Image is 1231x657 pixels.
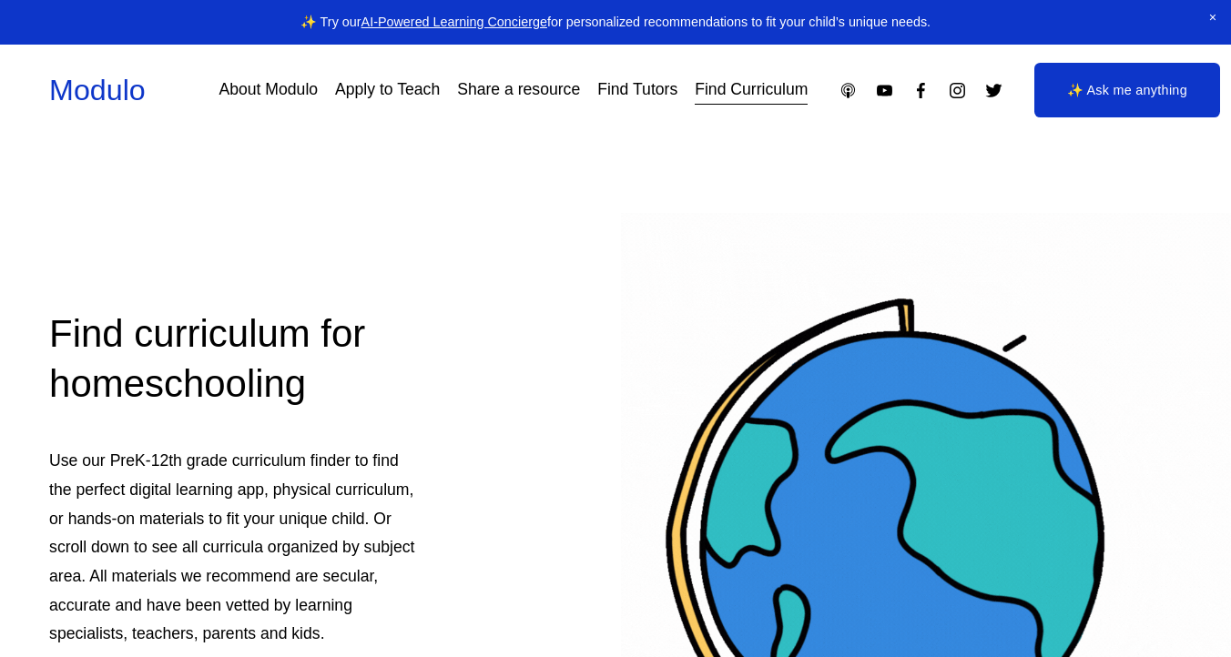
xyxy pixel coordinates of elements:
a: Modulo [49,74,146,106]
a: About Modulo [219,75,318,106]
a: AI-Powered Learning Concierge [361,15,547,29]
a: Find Tutors [597,75,677,106]
p: Use our PreK-12th grade curriculum finder to find the perfect digital learning app, physical curr... [49,447,420,649]
h2: Find curriculum for homeschooling [49,309,420,409]
a: Instagram [948,81,967,100]
a: Twitter [984,81,1003,100]
a: Share a resource [457,75,580,106]
a: Apple Podcasts [839,81,858,100]
a: YouTube [875,81,894,100]
a: Find Curriculum [695,75,808,106]
a: ✨ Ask me anything [1034,63,1220,117]
a: Apply to Teach [335,75,440,106]
a: Facebook [911,81,931,100]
